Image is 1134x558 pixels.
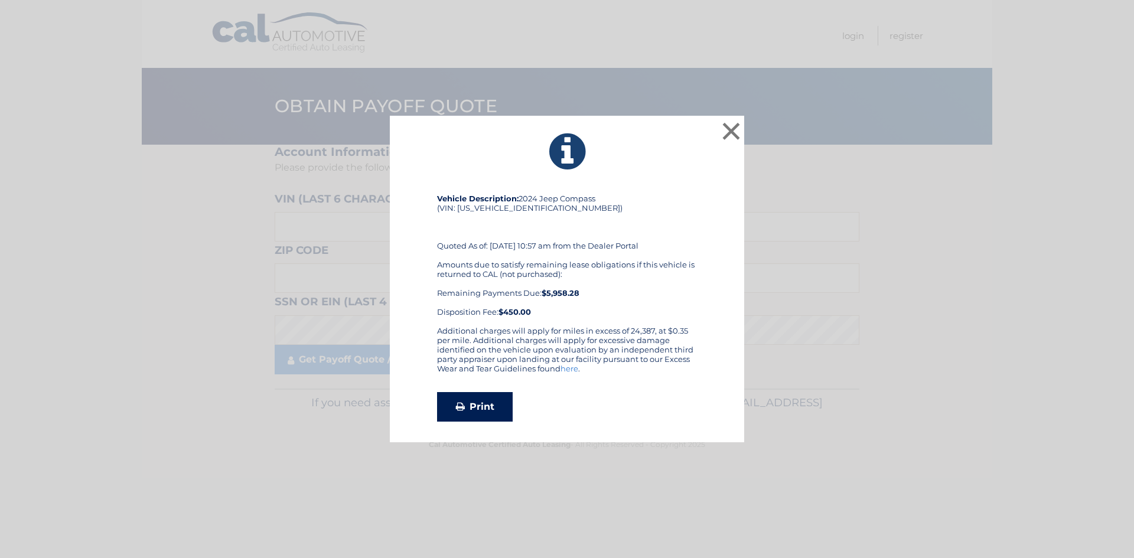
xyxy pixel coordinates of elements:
a: here [561,364,578,373]
button: × [719,119,743,143]
div: Additional charges will apply for miles in excess of 24,387, at $0.35 per mile. Additional charge... [437,326,697,383]
strong: Vehicle Description: [437,194,519,203]
div: 2024 Jeep Compass (VIN: [US_VEHICLE_IDENTIFICATION_NUMBER]) Quoted As of: [DATE] 10:57 am from th... [437,194,697,326]
div: Amounts due to satisfy remaining lease obligations if this vehicle is returned to CAL (not purcha... [437,260,697,316]
strong: $450.00 [498,307,531,316]
b: $5,958.28 [542,288,579,298]
a: Print [437,392,513,422]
